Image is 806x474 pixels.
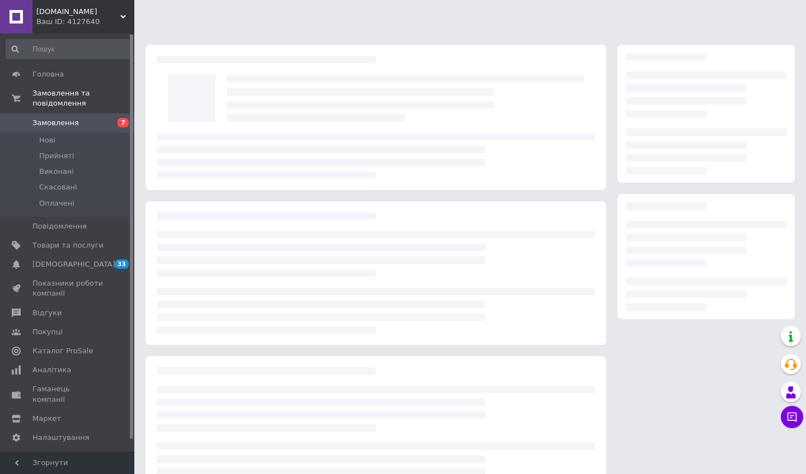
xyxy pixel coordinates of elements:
[32,365,71,375] span: Аналітика
[115,259,129,269] span: 33
[6,39,132,59] input: Пошук
[781,406,803,428] button: Чат з покупцем
[32,346,93,356] span: Каталог ProSale
[32,221,87,231] span: Повідомлення
[32,88,134,108] span: Замовлення та повідомлення
[39,135,55,145] span: Нові
[39,167,74,177] span: Виконані
[32,278,104,298] span: Показники роботи компанії
[118,118,129,127] span: 7
[32,240,104,250] span: Товари та послуги
[32,308,62,318] span: Відгуки
[32,384,104,404] span: Гаманець компанії
[36,17,134,27] div: Ваш ID: 4127640
[32,327,63,337] span: Покупці
[32,259,115,269] span: [DEMOGRAPHIC_DATA]
[36,7,120,17] span: Basket.store
[32,433,90,443] span: Налаштування
[39,151,74,161] span: Прийняті
[39,182,77,192] span: Скасовані
[32,69,64,79] span: Головна
[32,414,61,424] span: Маркет
[39,198,74,208] span: Оплачені
[32,118,79,128] span: Замовлення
